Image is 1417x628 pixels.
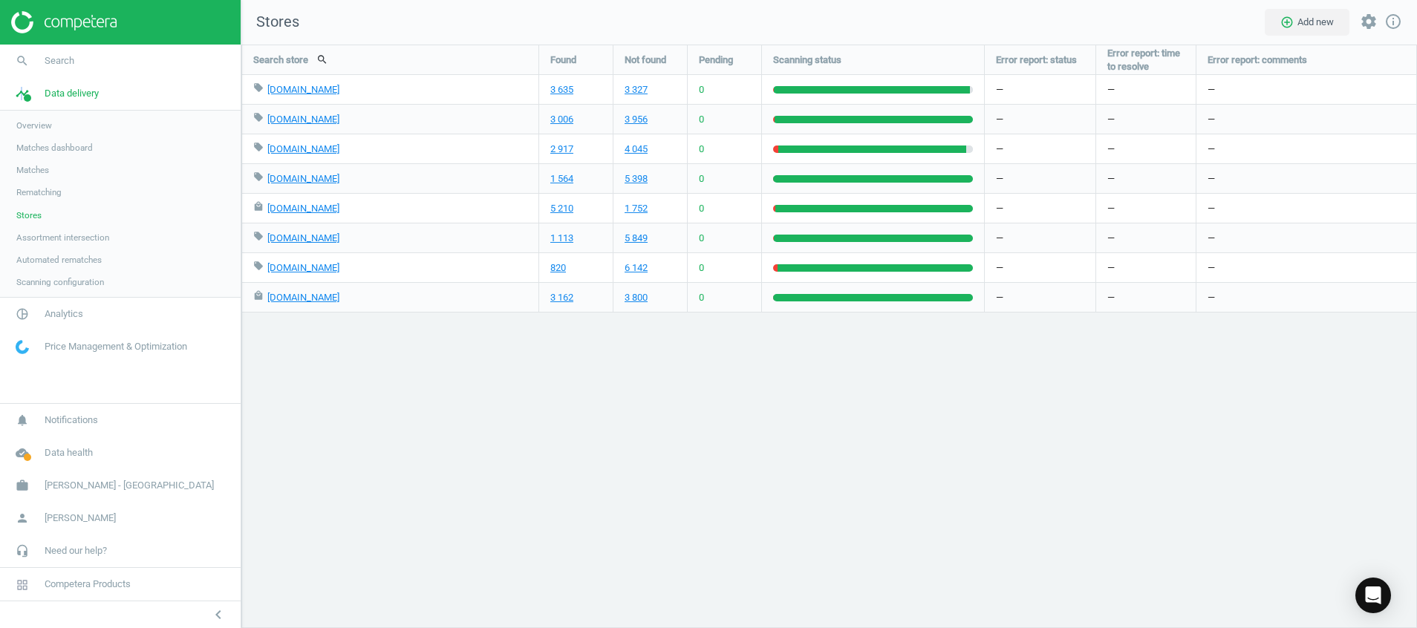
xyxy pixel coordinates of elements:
[1208,53,1307,67] span: Error report: comments
[625,53,666,67] span: Not found
[267,203,339,214] a: [DOMAIN_NAME]
[1196,75,1417,104] div: —
[45,413,98,427] span: Notifications
[550,261,566,275] a: 820
[550,291,573,304] a: 3 162
[625,172,648,186] a: 5 398
[8,47,36,75] i: search
[16,254,102,266] span: Automated rematches
[1196,164,1417,193] div: —
[1107,261,1115,275] span: —
[45,54,74,68] span: Search
[1265,9,1349,36] button: add_circle_outlineAdd new
[1196,253,1417,282] div: —
[985,134,1095,163] div: —
[45,544,107,557] span: Need our help?
[267,262,339,273] a: [DOMAIN_NAME]
[985,223,1095,252] div: —
[699,113,704,126] span: 0
[1280,16,1294,29] i: add_circle_outline
[45,578,131,591] span: Competera Products
[1107,143,1115,156] span: —
[8,471,36,500] i: work
[253,142,264,152] i: local_offer
[8,504,36,532] i: person
[1107,291,1115,304] span: —
[267,173,339,184] a: [DOMAIN_NAME]
[16,120,52,131] span: Overview
[253,201,264,212] i: local_mall
[625,143,648,156] a: 4 045
[985,283,1095,312] div: —
[267,232,339,243] a: [DOMAIN_NAME]
[1107,232,1115,245] span: —
[625,261,648,275] a: 6 142
[1355,578,1391,613] div: Open Intercom Messenger
[550,172,573,186] a: 1 564
[45,340,187,353] span: Price Management & Optimization
[267,143,339,154] a: [DOMAIN_NAME]
[550,232,573,245] a: 1 113
[699,83,704,97] span: 0
[241,12,299,33] span: Stores
[8,406,36,434] i: notifications
[16,164,49,176] span: Matches
[16,276,104,288] span: Scanning configuration
[985,164,1095,193] div: —
[16,232,109,243] span: Assortment intersection
[985,105,1095,134] div: —
[16,340,29,354] img: wGWNvw8QSZomAAAAABJRU5ErkJggg==
[8,79,36,108] i: timeline
[267,114,339,125] a: [DOMAIN_NAME]
[1196,134,1417,163] div: —
[996,53,1077,67] span: Error report: status
[11,11,117,33] img: ajHJNr6hYgQAAAAASUVORK5CYII=
[253,82,264,93] i: local_offer
[200,605,237,624] button: chevron_left
[209,606,227,624] i: chevron_left
[550,143,573,156] a: 2 917
[45,307,83,321] span: Analytics
[985,75,1095,104] div: —
[1107,113,1115,126] span: —
[550,202,573,215] a: 5 210
[1196,283,1417,312] div: —
[8,439,36,467] i: cloud_done
[45,511,116,525] span: [PERSON_NAME]
[550,113,573,126] a: 3 006
[253,290,264,301] i: local_mall
[699,291,704,304] span: 0
[253,112,264,122] i: local_offer
[773,53,841,67] span: Scanning status
[308,47,336,72] button: search
[1353,6,1384,38] button: settings
[699,202,704,215] span: 0
[45,446,93,459] span: Data health
[45,87,99,100] span: Data delivery
[253,261,264,271] i: local_offer
[699,232,704,245] span: 0
[253,171,264,182] i: local_offer
[699,172,704,186] span: 0
[16,142,93,154] span: Matches dashboard
[1196,223,1417,252] div: —
[1384,13,1402,30] i: info_outline
[8,300,36,328] i: pie_chart_outlined
[1107,47,1185,73] span: Error report: time to resolve
[985,253,1095,282] div: —
[625,232,648,245] a: 5 849
[8,537,36,565] i: headset_mic
[267,292,339,303] a: [DOMAIN_NAME]
[1107,83,1115,97] span: —
[550,53,576,67] span: Found
[699,53,733,67] span: Pending
[625,113,648,126] a: 3 956
[1384,13,1402,32] a: info_outline
[550,83,573,97] a: 3 635
[1196,105,1417,134] div: —
[625,202,648,215] a: 1 752
[267,84,339,95] a: [DOMAIN_NAME]
[625,291,648,304] a: 3 800
[1360,13,1378,30] i: settings
[253,231,264,241] i: local_offer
